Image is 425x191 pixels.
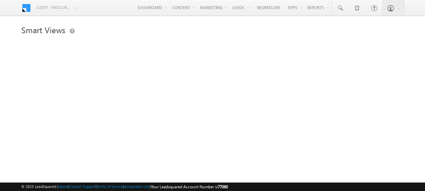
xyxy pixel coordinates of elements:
[58,184,68,189] a: About
[218,184,228,189] span: 77060
[69,184,96,189] a: Contact Support
[21,24,65,35] span: Smart Views
[97,184,123,189] a: Terms of Service
[151,184,228,189] span: Your Leadsquared Account Number is
[124,184,150,189] a: Acceptable Use
[21,184,228,190] span: © 2025 LeadSquared | | | | |
[36,4,72,11] span: Client - indglobal1 (77060)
